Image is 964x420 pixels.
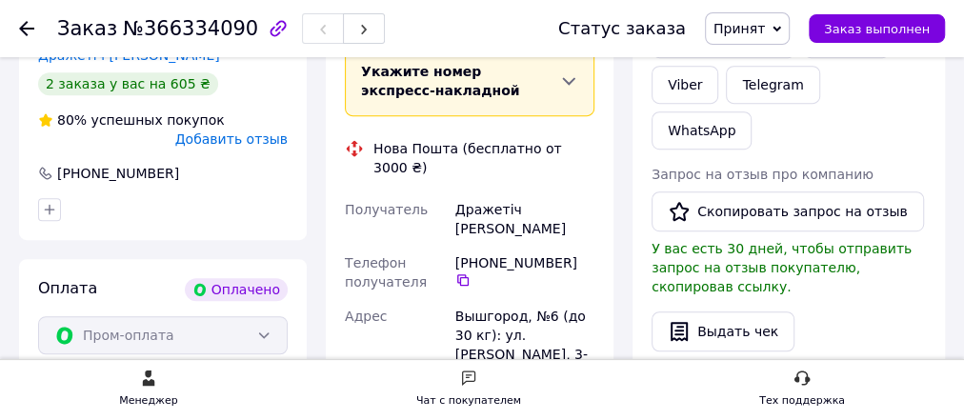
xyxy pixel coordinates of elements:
[416,391,521,410] div: Чат с покупателем
[713,21,765,36] span: Принят
[809,14,945,43] button: Заказ выполнен
[345,309,387,324] span: Адрес
[345,202,428,217] span: Получатель
[38,279,97,297] span: Оплата
[452,192,598,246] div: Дражетіч [PERSON_NAME]
[652,241,912,294] span: У вас есть 30 дней, чтобы отправить запрос на отзыв покупателю, скопировав ссылку.
[57,17,117,40] span: Заказ
[38,72,218,95] div: 2 заказа у вас на 605 ₴
[652,66,718,104] a: Viber
[185,278,288,301] div: Оплачено
[652,191,924,231] button: Скопировать запрос на отзыв
[19,19,34,38] div: Вернуться назад
[652,111,752,150] a: WhatsApp
[345,255,427,290] span: Телефон получателя
[119,391,177,410] div: Менеджер
[369,139,599,177] div: Нова Пошта (бесплатно от 3000 ₴)
[38,110,225,130] div: успешных покупок
[824,22,930,36] span: Заказ выполнен
[123,17,258,40] span: №366334090
[652,167,874,182] span: Запрос на отзыв про компанию
[558,19,686,38] div: Статус заказа
[55,164,181,183] div: [PHONE_NUMBER]
[726,66,819,104] a: Telegram
[175,131,288,147] span: Добавить отзыв
[759,391,845,410] div: Тех поддержка
[455,253,594,288] div: [PHONE_NUMBER]
[38,48,220,63] a: Дражетіч [PERSON_NAME]
[57,112,87,128] span: 80%
[361,64,519,98] span: Укажите номер экспресс-накладной
[652,311,794,351] button: Выдать чек
[452,299,598,390] div: Вышгород, №6 (до 30 кг): ул. [PERSON_NAME], 3-Б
